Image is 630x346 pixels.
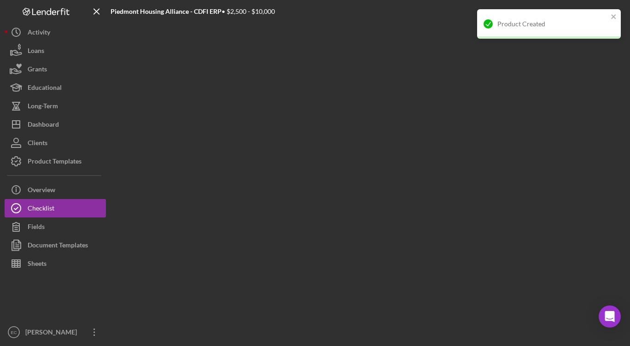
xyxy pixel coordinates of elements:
[111,7,222,15] b: Piedmont Housing Alliance - CDFI ERP
[5,23,106,41] button: Activity
[5,115,106,134] button: Dashboard
[28,97,58,117] div: Long-Term
[5,97,106,115] button: Long-Term
[28,115,59,136] div: Dashboard
[5,60,106,78] button: Grants
[5,199,106,217] button: Checklist
[28,152,82,173] div: Product Templates
[5,78,106,97] button: Educational
[5,323,106,341] button: EC[PERSON_NAME]
[28,41,44,62] div: Loans
[611,13,617,22] button: close
[28,23,50,44] div: Activity
[28,236,88,257] div: Document Templates
[5,254,106,273] button: Sheets
[5,152,106,170] button: Product Templates
[28,181,55,201] div: Overview
[5,181,106,199] button: Overview
[28,60,47,81] div: Grants
[28,199,54,220] div: Checklist
[28,134,47,154] div: Clients
[5,217,106,236] button: Fields
[599,305,621,328] div: Open Intercom Messenger
[111,8,275,15] div: • $2,500 - $10,000
[11,330,17,335] text: EC
[5,134,106,152] button: Clients
[28,217,45,238] div: Fields
[5,41,106,60] button: Loans
[5,236,106,254] button: Document Templates
[23,323,83,344] div: [PERSON_NAME]
[28,254,47,275] div: Sheets
[28,78,62,99] div: Educational
[497,20,608,28] div: Product Created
